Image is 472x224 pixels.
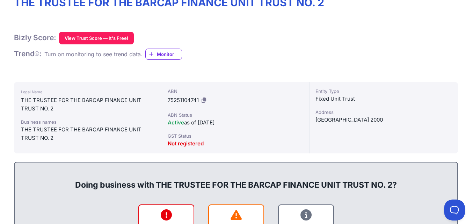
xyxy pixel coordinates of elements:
[168,88,304,95] div: ABN
[168,119,184,126] span: Active
[444,200,465,221] iframe: Toggle Customer Support
[145,49,182,60] a: Monitor
[168,97,199,103] span: 75251104741
[22,168,450,190] div: Doing business with THE TRUSTEE FOR THE BARCAP FINANCE UNIT TRUST NO. 2?
[157,51,182,58] span: Monitor
[21,88,155,96] div: Legal Name
[21,125,155,142] div: THE TRUSTEE FOR THE BARCAP FINANCE UNIT TRUST NO. 2
[21,96,155,113] div: THE TRUSTEE FOR THE BARCAP FINANCE UNIT TRUST NO. 2
[14,33,56,42] h1: Bizly Score:
[59,32,134,44] button: View Trust Score — It's Free!
[168,118,304,127] div: as of [DATE]
[315,116,452,124] div: [GEOGRAPHIC_DATA] 2000
[14,49,42,58] h1: Trend :
[21,118,155,125] div: Business names
[315,95,452,103] div: Fixed Unit Trust
[44,50,143,58] div: Turn on monitoring to see trend data.
[168,140,204,147] span: Not registered
[168,132,304,139] div: GST Status
[315,88,452,95] div: Entity Type
[168,111,304,118] div: ABN Status
[315,109,452,116] div: Address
